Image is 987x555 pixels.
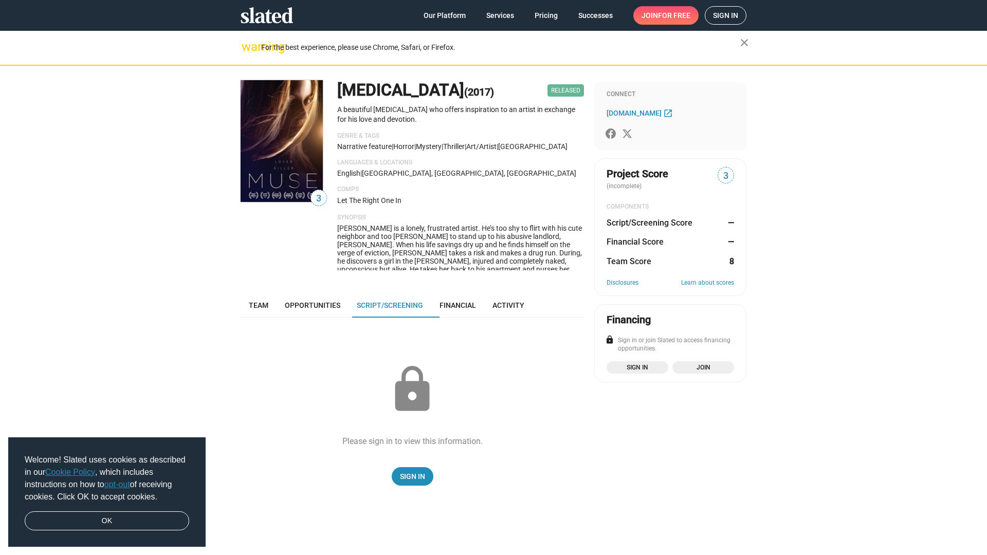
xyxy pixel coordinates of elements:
span: for free [658,6,690,25]
span: Script/Screening [357,301,423,309]
a: Sign In [392,467,433,486]
span: | [442,142,443,151]
dt: Script/Screening Score [607,217,692,228]
dd: — [724,236,734,247]
dd: — [724,217,734,228]
a: Cookie Policy [45,468,95,476]
a: Sign in [607,361,668,374]
span: Team [249,301,268,309]
span: 3 [311,192,326,206]
span: (2017) [464,86,494,98]
div: COMPONENTS [607,203,734,211]
div: Sign in or join Slated to access financing opportunities. [607,337,734,353]
a: Financial [431,293,484,318]
span: Sign In [400,467,425,486]
span: | [465,142,466,151]
p: A beautiful [MEDICAL_DATA] who offers inspiration to an artist in exchange for his love and devot... [337,105,584,124]
a: Activity [484,293,533,318]
span: Activity [492,301,524,309]
span: [GEOGRAPHIC_DATA] [498,142,568,151]
mat-icon: lock [387,364,438,415]
span: [GEOGRAPHIC_DATA], [GEOGRAPHIC_DATA], [GEOGRAPHIC_DATA] [362,169,576,177]
span: Opportunities [285,301,340,309]
span: art/artist [466,142,497,151]
span: Join [642,6,690,25]
span: Successes [578,6,613,25]
mat-icon: close [738,36,751,49]
a: Disclosures [607,279,638,287]
div: Connect [607,90,734,99]
span: Mystery [416,142,442,151]
a: Joinfor free [633,6,699,25]
span: [PERSON_NAME] is a lonely, frustrated artist. He’s too shy to flirt with his cute neighbor and to... [337,224,582,347]
a: Learn about scores [681,279,734,287]
span: | [414,142,416,151]
dt: Financial Score [607,236,664,247]
mat-icon: open_in_new [663,108,673,118]
span: | [392,142,393,151]
span: Project Score [607,167,668,181]
p: Genre & Tags [337,132,584,140]
a: Services [478,6,522,25]
p: Comps [337,186,584,194]
p: Synopsis [337,214,584,222]
div: For the best experience, please use Chrome, Safari, or Firefox. [261,41,740,54]
a: Opportunities [277,293,349,318]
span: [DOMAIN_NAME] [607,109,662,117]
a: Our Platform [415,6,474,25]
span: Sign in [713,7,738,24]
a: Pricing [526,6,566,25]
span: | [497,142,498,151]
p: Languages & Locations [337,159,584,167]
img: MUSE [241,80,323,202]
mat-icon: warning [242,41,254,53]
span: Horror [393,142,414,151]
a: Script/Screening [349,293,431,318]
a: Join [672,361,734,374]
dd: 8 [724,256,734,267]
a: Sign in [705,6,746,25]
span: Join [679,362,728,373]
span: | [360,169,362,177]
span: 3 [718,169,734,183]
span: Welcome! Slated uses cookies as described in our , which includes instructions on how to of recei... [25,454,189,503]
span: Pricing [535,6,558,25]
dt: Team Score [607,256,651,267]
a: [DOMAIN_NAME] [607,107,675,119]
a: Team [241,293,277,318]
span: Financial [440,301,476,309]
span: Released [547,84,584,97]
a: opt-out [104,480,130,489]
span: Thriller [443,142,465,151]
span: Services [486,6,514,25]
span: Narrative feature [337,142,392,151]
a: Successes [570,6,621,25]
div: cookieconsent [8,437,206,547]
div: Financing [607,313,651,327]
a: dismiss cookie message [25,511,189,531]
mat-icon: lock [605,335,614,344]
div: Please sign in to view this information. [342,436,483,447]
p: Let The Right One In [337,196,584,206]
h1: [MEDICAL_DATA] [337,79,494,101]
span: (incomplete) [607,182,644,190]
span: Our Platform [424,6,466,25]
span: Sign in [613,362,662,373]
span: English [337,169,360,177]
